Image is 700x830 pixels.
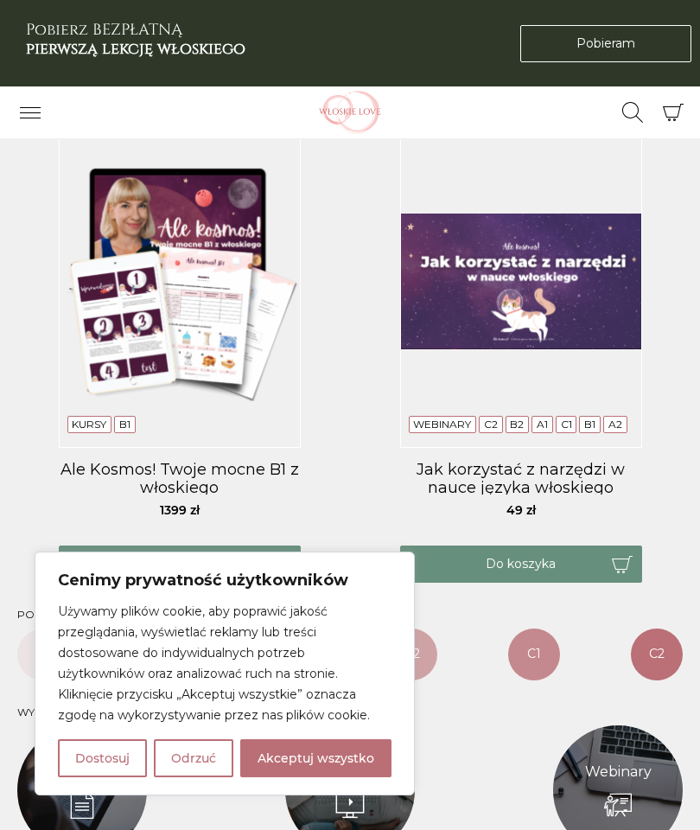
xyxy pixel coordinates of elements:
button: Odrzuć [154,739,233,777]
h3: Poziom języka [17,609,683,621]
p: Używamy plików cookie, aby poprawić jakość przeglądania, wyświetlać reklamy lub treści dostosowan... [58,601,391,725]
a: C2 [631,629,683,680]
a: A1 [537,418,548,431]
b: pierwszą lekcję włoskiego [26,38,245,60]
a: C2 [484,418,498,431]
span: 49 [506,502,536,518]
a: B1 [584,418,595,431]
a: Jak korzystać z narzędzi w nauce języka włoskiego [400,461,642,495]
img: Włoskielove [294,91,406,134]
h3: Pobierz BEZPŁATNĄ [26,21,245,58]
a: B2 [510,418,524,431]
button: Przełącz nawigację [9,98,52,127]
span: Pobieram [576,35,635,53]
a: Strona kursu [59,546,301,583]
button: Do koszyka [400,546,642,583]
a: Ale Kosmos! Twoje mocne B1 z włoskiego [59,461,301,495]
a: C1 [508,629,560,680]
a: B1 [119,418,130,431]
button: Przełącz formularz wyszukiwania [611,98,654,127]
button: Akceptuj wszystko [240,739,391,777]
h3: Wybierz rodzaj nauki [17,706,683,718]
button: Dostosuj [58,739,147,777]
a: C1 [561,418,572,431]
a: A1 [17,629,69,680]
a: Pobieram [520,25,691,62]
a: Webinary [585,762,652,782]
button: Koszyk [654,94,691,131]
p: Cenimy prywatność użytkowników [58,570,391,591]
a: Webinary [413,418,471,431]
a: A2 [608,418,622,431]
a: Kursy [72,418,106,431]
span: 1399 [160,502,200,518]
